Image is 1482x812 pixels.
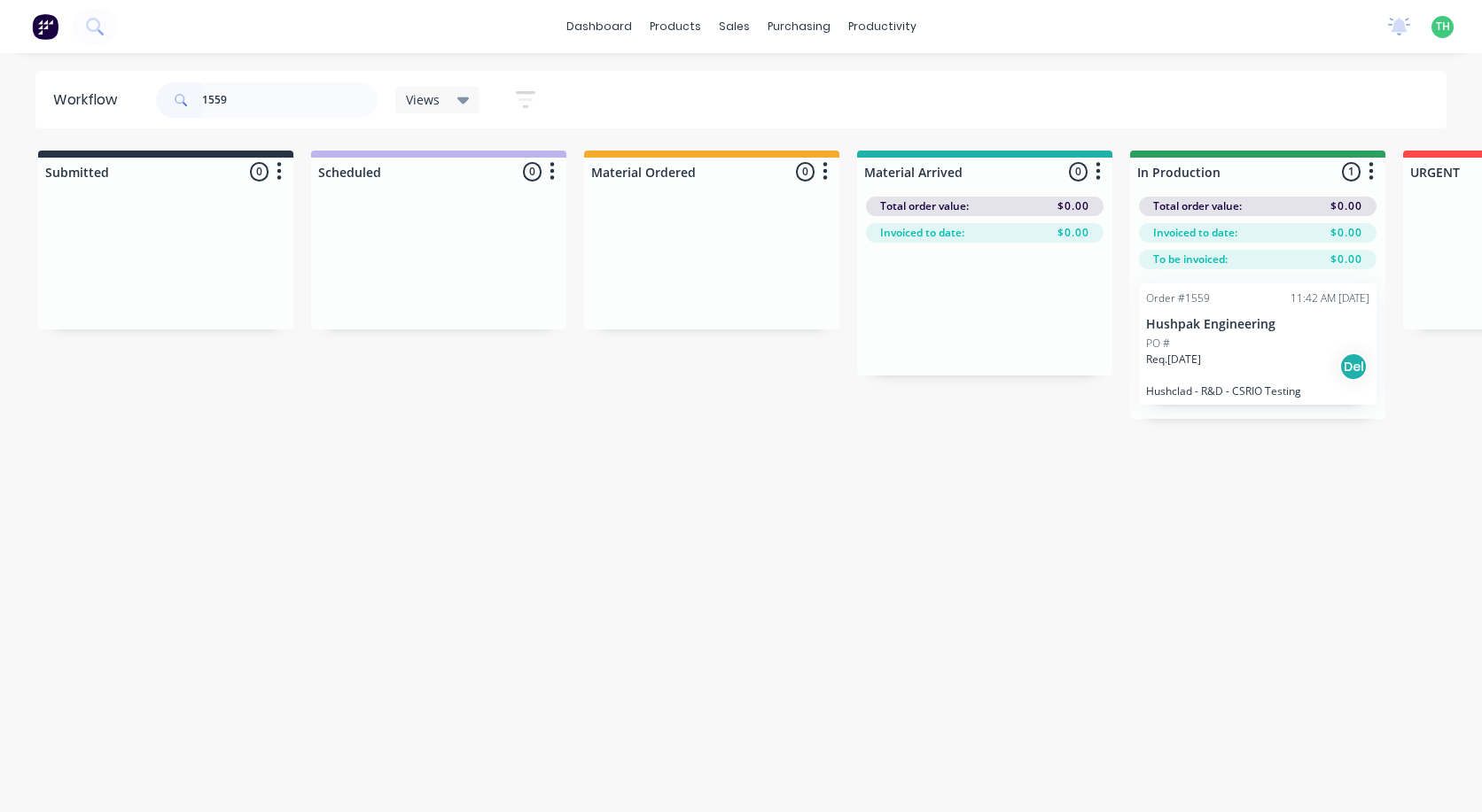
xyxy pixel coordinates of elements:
span: $0.00 [1330,251,1362,267]
div: productivity [839,13,925,40]
span: $0.00 [1330,225,1362,241]
span: Total order value: [880,198,969,214]
div: Order #1559 [1146,290,1210,306]
a: dashboard [558,13,641,40]
span: $0.00 [1057,198,1089,214]
span: Invoiced to date: [1153,225,1237,241]
div: Order #155911:42 AM [DATE]Hushpak EngineeringPO #Req.[DATE]DelHushclad - R&D - CSRIO Testing [1139,283,1377,405]
span: TH [1436,19,1450,35]
span: $0.00 [1057,225,1089,241]
img: Factory [32,13,58,40]
div: Del [1339,352,1368,381]
span: Invoiced to date: [880,225,964,241]
p: PO # [1146,336,1170,352]
span: $0.00 [1330,198,1362,214]
span: Views [406,90,440,109]
p: Hushpak Engineering [1146,317,1369,332]
input: Search for orders... [202,82,378,118]
p: Hushclad - R&D - CSRIO Testing [1146,384,1369,398]
span: To be invoiced: [1153,251,1228,267]
div: 11:42 AM [DATE] [1291,290,1369,306]
div: Workflow [53,89,126,111]
div: products [641,13,710,40]
p: Req. [DATE] [1146,352,1201,367]
div: sales [710,13,759,40]
div: purchasing [759,13,839,40]
span: Total order value: [1153,198,1242,214]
